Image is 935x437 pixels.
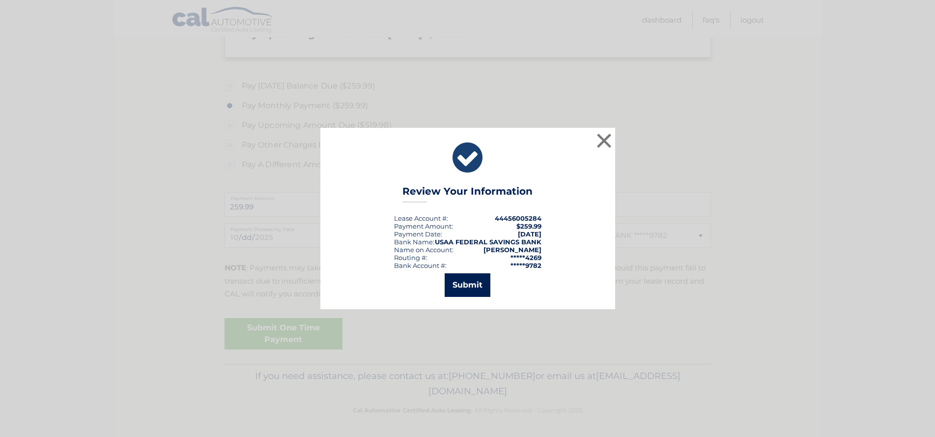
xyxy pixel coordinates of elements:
span: $259.99 [516,222,541,230]
h3: Review Your Information [402,185,533,203]
div: Payment Amount: [394,222,453,230]
strong: 44456005284 [495,214,541,222]
div: Name on Account: [394,246,453,254]
span: Payment Date [394,230,441,238]
button: Submit [445,273,490,297]
strong: [PERSON_NAME] [483,246,541,254]
div: Bank Name: [394,238,434,246]
span: [DATE] [518,230,541,238]
strong: USAA FEDERAL SAVINGS BANK [435,238,541,246]
div: : [394,230,442,238]
div: Routing #: [394,254,427,262]
div: Lease Account #: [394,214,448,222]
button: × [595,131,614,150]
div: Bank Account #: [394,262,447,269]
